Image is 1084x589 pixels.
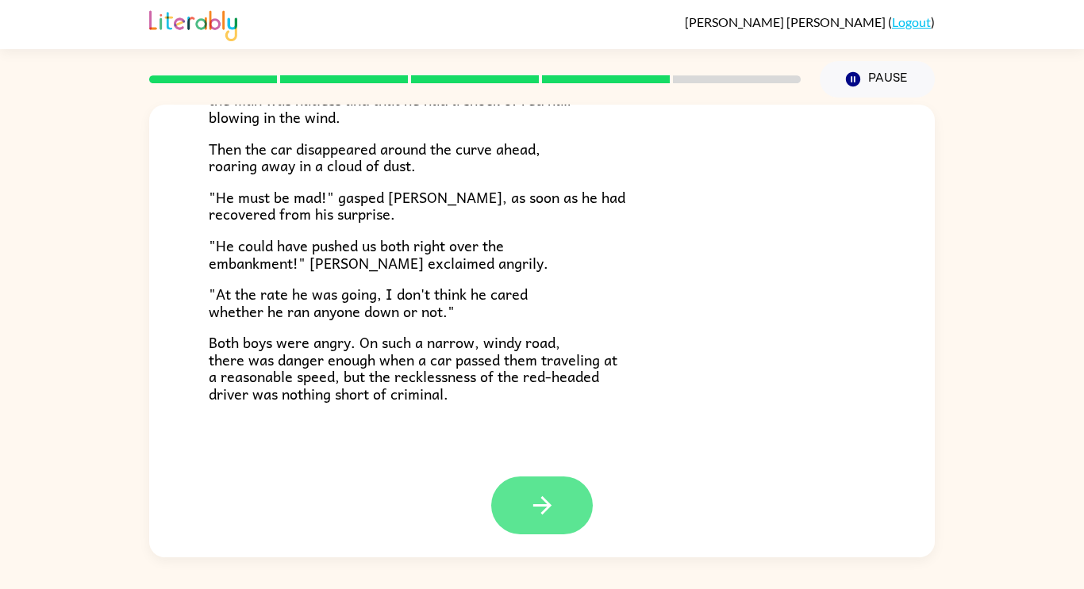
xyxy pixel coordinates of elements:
[892,14,931,29] a: Logout
[209,282,528,323] span: "At the rate he was going, I don't think he cared whether he ran anyone down or not."
[209,331,617,405] span: Both boys were angry. On such a narrow, windy road, there was danger enough when a car passed the...
[149,6,237,41] img: Literably
[685,14,888,29] span: [PERSON_NAME] [PERSON_NAME]
[685,14,935,29] div: ( )
[209,137,540,178] span: Then the car disappeared around the curve ahead, roaring away in a cloud of dust.
[209,234,548,274] span: "He could have pushed us both right over the embankment!" [PERSON_NAME] exclaimed angrily.
[820,61,935,98] button: Pause
[209,185,625,226] span: "He must be mad!" gasped [PERSON_NAME], as soon as he had recovered from his surprise.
